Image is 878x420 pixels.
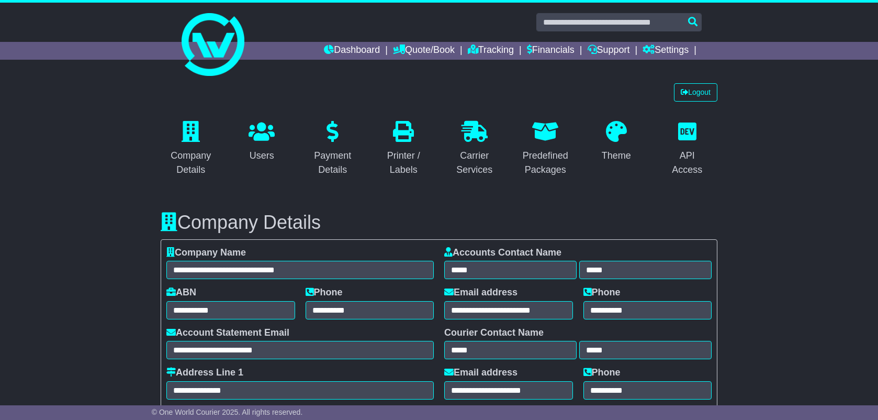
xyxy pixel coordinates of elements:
[444,367,517,379] label: Email address
[309,149,356,177] div: Payment Details
[393,42,455,60] a: Quote/Book
[161,117,221,181] a: Company Details
[468,42,514,60] a: Tracking
[166,287,196,299] label: ABN
[324,42,380,60] a: Dashboard
[602,149,631,163] div: Theme
[583,367,621,379] label: Phone
[166,247,246,259] label: Company Name
[588,42,630,60] a: Support
[249,149,275,163] div: Users
[583,287,621,299] label: Phone
[302,117,363,181] a: Payment Details
[306,287,343,299] label: Phone
[451,149,498,177] div: Carrier Services
[166,327,289,339] label: Account Statement Email
[166,367,243,379] label: Address Line 1
[674,83,717,102] a: Logout
[643,42,689,60] a: Settings
[444,287,517,299] label: Email address
[161,212,717,233] h3: Company Details
[374,117,434,181] a: Printer / Labels
[380,149,427,177] div: Printer / Labels
[167,149,215,177] div: Company Details
[657,117,718,181] a: API Access
[152,408,303,416] span: © One World Courier 2025. All rights reserved.
[595,117,638,167] a: Theme
[444,327,544,339] label: Courier Contact Name
[522,149,569,177] div: Predefined Packages
[515,117,576,181] a: Predefined Packages
[444,247,561,259] label: Accounts Contact Name
[527,42,575,60] a: Financials
[664,149,711,177] div: API Access
[444,117,505,181] a: Carrier Services
[242,117,282,167] a: Users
